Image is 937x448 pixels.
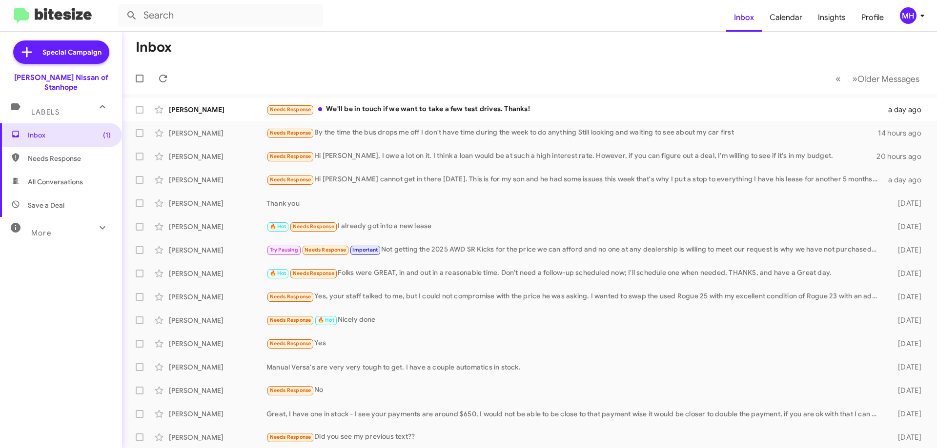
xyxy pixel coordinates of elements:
[882,269,929,278] div: [DATE]
[169,292,266,302] div: [PERSON_NAME]
[882,245,929,255] div: [DATE]
[266,104,882,115] div: We'll be in touch if we want to take a few test drives. Thanks!
[882,362,929,372] div: [DATE]
[270,340,311,347] span: Needs Response
[270,270,286,276] span: 🔥 Hot
[270,106,311,113] span: Needs Response
[882,105,929,115] div: a day ago
[876,152,929,161] div: 20 hours ago
[28,200,64,210] span: Save a Deal
[305,247,346,253] span: Needs Response
[266,198,882,208] div: Thank you
[835,73,841,85] span: «
[103,130,111,140] span: (1)
[882,409,929,419] div: [DATE]
[882,315,929,325] div: [DATE]
[169,339,266,349] div: [PERSON_NAME]
[169,362,266,372] div: [PERSON_NAME]
[169,269,266,278] div: [PERSON_NAME]
[169,198,266,208] div: [PERSON_NAME]
[169,152,266,161] div: [PERSON_NAME]
[266,409,882,419] div: Great, I have one in stock - I see your payments are around $650, I would not be able to be close...
[136,39,172,55] h1: Inbox
[846,69,925,89] button: Next
[266,338,882,349] div: Yes
[270,153,311,159] span: Needs Response
[28,130,111,140] span: Inbox
[266,244,882,255] div: Not getting the 2025 AWD SR Kicks for the price we can afford and no one at any dealership is wil...
[266,127,878,138] div: By the time the bus drops me off I don't have time during the week to do anything Still looking a...
[762,3,810,32] a: Calendar
[28,177,83,187] span: All Conversations
[270,247,298,253] span: Try Pausing
[270,223,286,230] span: 🔥 Hot
[882,222,929,232] div: [DATE]
[830,69,925,89] nav: Page navigation example
[830,69,847,89] button: Previous
[854,3,892,32] a: Profile
[42,47,102,57] span: Special Campaign
[266,431,882,443] div: Did you see my previous text??
[169,128,266,138] div: [PERSON_NAME]
[878,128,929,138] div: 14 hours ago
[266,221,882,232] div: I already got into a new lease
[169,175,266,185] div: [PERSON_NAME]
[169,386,266,395] div: [PERSON_NAME]
[169,105,266,115] div: [PERSON_NAME]
[169,432,266,442] div: [PERSON_NAME]
[31,108,60,117] span: Labels
[270,130,311,136] span: Needs Response
[31,229,51,237] span: More
[852,73,857,85] span: »
[266,362,882,372] div: Manual Versa's are very very tough to get. I have a couple automatics in stock.
[169,245,266,255] div: [PERSON_NAME]
[266,174,882,185] div: Hi [PERSON_NAME] cannot get in there [DATE]. This is for my son and he had some issues this week ...
[882,432,929,442] div: [DATE]
[270,317,311,323] span: Needs Response
[352,247,378,253] span: Important
[266,314,882,326] div: Nicely done
[892,7,926,24] button: MH
[270,176,311,183] span: Needs Response
[857,74,919,84] span: Older Messages
[266,385,882,396] div: No
[266,291,882,302] div: Yes, your staff talked to me, but I could not compromise with the price he was asking. I wanted t...
[266,151,876,162] div: Hi [PERSON_NAME], I owe a lot on it. I think a loan would be at such a high interest rate. Howeve...
[318,317,334,323] span: 🔥 Hot
[882,198,929,208] div: [DATE]
[882,292,929,302] div: [DATE]
[882,386,929,395] div: [DATE]
[118,4,323,27] input: Search
[810,3,854,32] a: Insights
[270,434,311,440] span: Needs Response
[900,7,917,24] div: MH
[293,223,334,230] span: Needs Response
[726,3,762,32] a: Inbox
[169,315,266,325] div: [PERSON_NAME]
[270,387,311,393] span: Needs Response
[169,222,266,232] div: [PERSON_NAME]
[882,175,929,185] div: a day ago
[266,268,882,279] div: Folks were GREAT, in and out in a reasonable time. Don't need a follow-up scheduled now; I'll sch...
[270,293,311,300] span: Needs Response
[882,339,929,349] div: [DATE]
[13,40,109,64] a: Special Campaign
[28,154,111,163] span: Needs Response
[293,270,334,276] span: Needs Response
[169,409,266,419] div: [PERSON_NAME]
